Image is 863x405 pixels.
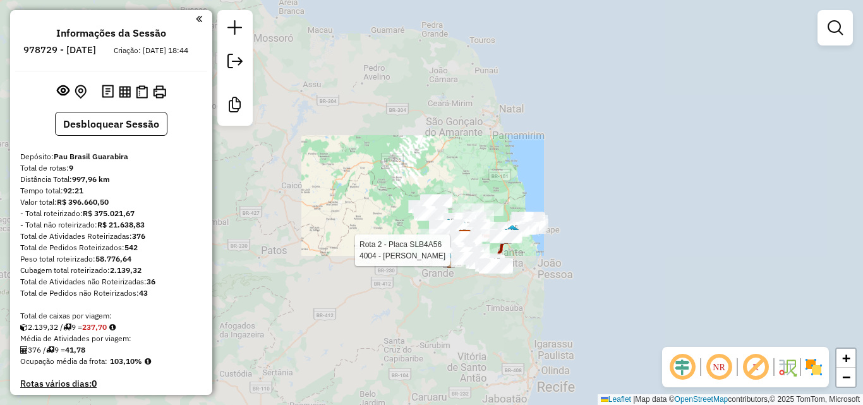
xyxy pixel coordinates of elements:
[452,247,484,260] div: Atividade não roteirizada - TIAGO
[423,246,454,258] div: Atividade não roteirizada - ANDRE HENRIQUES
[20,162,202,174] div: Total de rotas:
[139,288,148,298] strong: 43
[20,287,202,299] div: Total de Pedidos não Roteirizados:
[82,322,107,332] strong: 237,70
[675,395,728,404] a: OpenStreetMap
[456,221,473,238] img: PIRPIRITUBA
[20,196,202,208] div: Valor total:
[836,368,855,387] a: Zoom out
[20,394,202,405] h4: Clientes Priorizados NR:
[432,221,464,234] div: Atividade não roteirizada - ARRETADO SABOR
[457,229,473,246] img: Pau Brasil Guarabira
[109,323,116,331] i: Meta Caixas/viagem: 248,00 Diferença: -10,30
[132,231,145,241] strong: 376
[598,394,863,405] div: Map data © contributors,© 2025 TomTom, Microsoft
[633,395,635,404] span: |
[433,220,464,233] div: Atividade não roteirizada - ALDIZANGELA DIOGO
[118,394,123,405] strong: 0
[222,15,248,44] a: Nova sessão e pesquisa
[55,112,167,136] button: Desbloquear Sessão
[20,323,28,331] i: Cubagem total roteirizado
[451,248,483,260] div: Atividade não roteirizada - SEVERINO DOS RAMOS D
[54,82,72,102] button: Exibir sessão original
[498,228,514,245] img: MAMANGUAPE
[452,252,484,265] div: Atividade não roteirizada - TIA VALERIA
[150,83,169,101] button: Imprimir Rotas
[20,378,202,389] h4: Rotas vários dias:
[54,152,128,161] strong: Pau Brasil Guarabira
[99,82,116,102] button: Logs desbloquear sessão
[20,356,107,366] span: Ocupação média da frota:
[472,203,504,216] div: Atividade não roteirizada - BAR DO LUIZ
[704,352,734,382] span: Ocultar NR
[504,224,521,241] img: RIO TINTO
[20,231,202,242] div: Total de Atividades Roteirizadas:
[20,322,202,333] div: 2.139,32 / 9 =
[57,197,109,207] strong: R$ 396.660,50
[69,163,73,172] strong: 9
[421,194,452,207] div: Atividade não roteirizada - HULKINHO BAR E PIZZA
[20,208,202,219] div: - Total roteirizado:
[20,151,202,162] div: Depósito:
[420,195,452,208] div: Atividade não roteirizada - ALTAS HORAS
[63,186,83,195] strong: 92:21
[110,265,142,275] strong: 2.139,32
[46,346,54,354] i: Total de rotas
[451,248,483,261] div: Atividade não roteirizada - REST SABOR CASEIRO
[842,369,850,385] span: −
[20,242,202,253] div: Total de Pedidos Roteirizados:
[424,243,456,256] div: Atividade não roteirizada - VENDINHA
[804,357,824,377] img: Exibir/Ocultar setores
[486,258,503,274] img: SAPÉ
[72,174,110,184] strong: 997,96 km
[97,220,145,229] strong: R$ 21.638,83
[92,378,97,389] strong: 0
[109,45,193,56] div: Criação: [DATE] 18:44
[452,229,469,245] img: POLÕESZINHO
[133,83,150,101] button: Visualizar Romaneio
[440,218,457,234] img: BANANEIRAS
[20,253,202,265] div: Peso total roteirizado:
[116,83,133,100] button: Visualizar relatório de Roteirização
[95,254,131,263] strong: 58.776,64
[222,49,248,77] a: Exportar sessão
[449,233,481,245] div: Atividade não roteirizada - PAU BRASIL GUARABIRA
[425,245,456,258] div: Atividade não roteirizada - MERC NOVO LIDER
[475,222,507,234] div: Atividade não roteirizada - BAR DO PRETINHO
[419,245,451,257] div: Atividade não roteirizada - BAR DO BASTO
[20,219,202,231] div: - Total não roteirizado:
[441,252,457,269] img: ALAGOA GRANDE
[476,222,507,234] div: Atividade não roteirizada - MERCADINHO ELITE
[124,243,138,252] strong: 542
[431,221,463,233] div: Atividade não roteirizada - MERCADINHO BAIA 2
[196,11,202,26] a: Clique aqui para minimizar o painel
[432,254,464,267] div: Atividade não roteirizada - CARLOS MOTORISTA
[20,265,202,276] div: Cubagem total roteirizado:
[63,323,71,331] i: Total de rotas
[65,345,85,354] strong: 41,78
[740,352,771,382] span: Exibir rótulo
[452,252,483,265] div: Atividade não roteirizada - GAME LANCHES
[418,229,450,241] div: Atividade não roteirizada - SUPERMERCADO MENDONC
[20,344,202,356] div: 376 / 9 =
[20,333,202,344] div: Média de Atividades por viagem:
[145,358,151,365] em: Média calculada utilizando a maior ocupação (%Peso ou %Cubagem) de cada rota da sessão. Rotas cro...
[601,395,631,404] a: Leaflet
[20,346,28,354] i: Total de Atividades
[836,349,855,368] a: Zoom in
[823,15,848,40] a: Exibir filtros
[425,245,457,257] div: Atividade não roteirizada - MINI BOX SONHO DE DE
[426,245,457,258] div: Atividade não roteirizada - GOSTINHO DA SERRA
[777,357,797,377] img: Fluxo de ruas
[420,195,452,207] div: Atividade não roteirizada - GILSON COSTA
[842,350,850,366] span: +
[20,310,202,322] div: Total de caixas por viagem:
[452,203,484,216] div: Atividade não roteirizada - THAIS NASCIMENTO GON
[222,92,248,121] a: Criar modelo
[72,82,89,102] button: Centralizar mapa no depósito ou ponto de apoio
[20,174,202,185] div: Distância Total:
[147,277,155,286] strong: 36
[56,27,166,39] h4: Informações da Sessão
[433,221,464,233] div: Atividade não roteirizada - ELLEN EMIDIO
[110,356,142,366] strong: 103,10%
